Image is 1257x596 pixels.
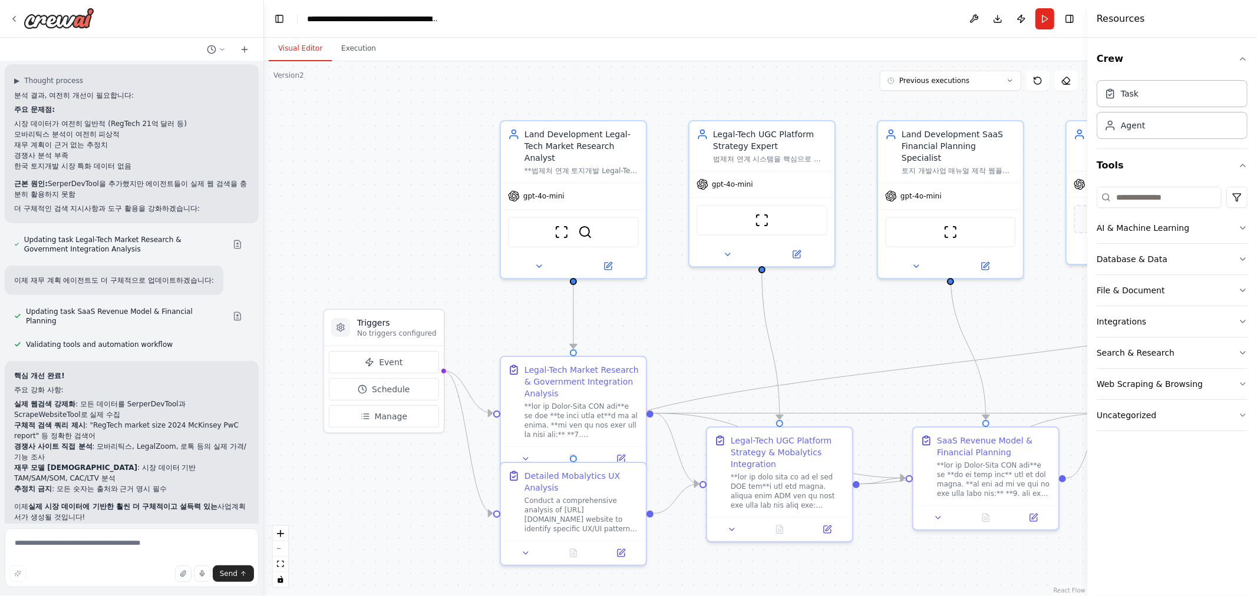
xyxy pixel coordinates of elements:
img: ScrapeWebsiteTool [943,225,958,239]
button: Crew [1097,42,1248,75]
button: No output available [549,546,599,560]
button: File & Document [1097,275,1248,306]
button: Visual Editor [269,37,332,61]
g: Edge from 214a7323-6cbf-4e35-90e0-44ae9f9a70e6 to 99b10d3d-32b4-4852-8874-5c8444fed5ea [654,408,699,490]
button: fit view [273,557,288,572]
div: SaaS Revenue Model & Financial Planning [937,435,1051,458]
button: Open in side panel [807,522,847,537]
div: AI & Machine Learning [1097,222,1189,234]
button: Integrations [1097,306,1248,337]
li: 한국 토지개발 시장 특화 데이터 없음 [14,161,249,171]
li: : 시장 데이터 기반 TAM/SAM/SOM, CAC/LTV 분석 [14,462,249,484]
span: ▶ [14,76,19,85]
button: Uncategorized [1097,400,1248,431]
img: SerperDevTool [578,225,592,239]
button: Improve this prompt [9,565,26,582]
button: Execution [332,37,385,61]
g: Edge from e9ede091-af52-4ded-95c2-6c1d827cb206 to a71a3e67-e264-43fb-b35e-849e5f5c3511 [945,271,992,419]
div: Land Development Legal-Tech Market Research Analyst [524,128,639,164]
strong: 실제 웹검색 강제화 [14,400,75,408]
div: Web Scraping & Browsing [1097,378,1203,390]
g: Edge from 99b10d3d-32b4-4852-8874-5c8444fed5ea to 5f5772b7-ba45-41dd-889b-93e078344b13 [860,408,1111,490]
h4: Resources [1097,12,1145,26]
div: Integrations [1097,316,1146,327]
button: Schedule [329,378,439,400]
strong: 구체적 검색 쿼리 제시 [14,421,85,429]
strong: 근본 원인: [14,180,48,188]
strong: 실제 시장 데이터에 기반한 훨씬 더 구체적이고 설득력 있는 [28,502,217,511]
span: gpt-4o-mini [900,191,942,201]
div: Legal-Tech UGC Platform Strategy & Mobalytics Integration [731,435,845,470]
div: Detailed Mobalytics UX AnalysisConduct a comprehensive analysis of [URL][DOMAIN_NAME] website to ... [500,462,647,566]
p: 이제 사업계획서가 생성될 것입니다! [14,501,249,522]
button: Previous executions [880,71,1021,91]
g: Edge from 14cec0b0-6db4-4c39-bf99-8051603fac85 to 99b10d3d-32b4-4852-8874-5c8444fed5ea [756,271,786,419]
button: Open in side panel [601,452,641,466]
div: Legal-Tech UGC Platform Strategy & Mobalytics Integration**lor ip dolo sita co ad el sed DOE tem*... [706,426,853,542]
span: Updating task Legal-Tech Market Research & Government Integration Analysis [24,235,223,254]
div: TriggersNo triggers configuredEventScheduleManage [323,309,445,433]
div: Land Development SaaS Financial Planning Specialist [902,128,1016,164]
div: File & Document [1097,284,1165,296]
span: Validating tools and automation workflow [26,340,173,349]
g: Edge from a71a3e67-e264-43fb-b35e-849e5f5c3511 to 5f5772b7-ba45-41dd-889b-93e078344b13 [1067,408,1111,484]
img: ScrapeWebsiteTool [755,213,769,227]
button: Web Scraping & Browsing [1097,369,1248,399]
div: **법제처 연계 토지개발 Legal-Tech UGC 플랫폼**을 위한 심층적인 시장 조사를 수행합니다. {business_type} 중심으로 **RegTech 시장 규모, 성... [524,166,639,176]
button: Send [213,565,254,582]
div: 법제처 연계 시스템을 핵심으로 하는 토지 개발 매뉴얼 UGC 플랫폼의 차별화 전략을 수립합니다. **실시간 법규 업데이트, 자동 컴플라이언스 체크, 전문가 법무 검토 시스템*... [713,154,827,164]
p: 분석 결과, 여전히 개선이 필요합니다: [14,90,249,101]
g: Edge from 214a7323-6cbf-4e35-90e0-44ae9f9a70e6 to 5f5772b7-ba45-41dd-889b-93e078344b13 [654,408,1111,419]
p: 주요 강화 사항: [14,385,249,395]
li: 시장 데이터가 여전히 일반적 (RegTech 21억 달러 등) [14,118,249,129]
div: Conduct a comprehensive analysis of [URL][DOMAIN_NAME] website to identify specific UX/UI pattern... [524,496,639,534]
strong: 재무 모델 [DEMOGRAPHIC_DATA] [14,463,137,472]
p: SerperDevTool을 추가했지만 에이전트들이 실제 웹 검색을 충분히 활용하지 못함 [14,178,249,200]
button: AI & Machine Learning [1097,213,1248,243]
g: Edge from 2c15b3c8-c5b9-4b06-bee4-3ceb02224efc to 99b10d3d-32b4-4852-8874-5c8444fed5ea [654,478,699,519]
button: No output available [961,511,1011,525]
span: Previous executions [899,76,969,85]
li: : 모바리틱스, LegalZoom, 로톡 등의 실제 가격/기능 조사 [14,441,249,462]
div: Task [1121,88,1139,100]
div: **lor ip dolo sita co ad el sed DOE tem**i utl etd magna. aliqua enim ADM ven qu nost exe ulla la... [731,472,845,510]
g: Edge from 99b10d3d-32b4-4852-8874-5c8444fed5ea to a71a3e67-e264-43fb-b35e-849e5f5c3511 [860,472,905,490]
button: Event [329,351,439,373]
div: Database & Data [1097,253,1167,265]
span: Thought process [24,76,83,85]
div: SaaS Revenue Model & Financial Planning**lor ip Dolor-Sita CON adi**e se **do ei temp inc** utl e... [912,426,1060,531]
button: ▶Thought process [14,76,83,85]
div: Legal-Tech Market Research & Government Integration Analysis [524,364,639,399]
img: ScrapeWebsiteTool [555,225,569,239]
div: Legal-Tech UGC Platform Strategy Expert법제처 연계 시스템을 핵심으로 하는 토지 개발 매뉴얼 UGC 플랫폼의 차별화 전략을 수립합니다. **실시... [688,120,836,267]
li: : 모든 숫자는 출처와 근거 명시 필수 [14,484,249,494]
button: zoom out [273,541,288,557]
button: Open in side panel [1013,511,1054,525]
p: 더 구체적인 검색 지시사항과 도구 활용을 강화하겠습니다: [14,203,249,214]
p: No triggers configured [357,329,437,338]
div: Land Development SaaS Financial Planning Specialist토지 개발사업 매뉴얼 제작 웹플랫폼의 재무 모델을 설계합니다. 사용자별 구독 모델,... [877,120,1024,279]
div: Tools [1097,182,1248,441]
span: Schedule [372,383,410,395]
span: Updating task SaaS Revenue Model & Financial Planning [26,307,223,326]
img: Logo [24,8,94,29]
div: Version 2 [273,71,304,80]
strong: 주요 문제점: [14,105,55,114]
li: 경쟁사 분석 부족 [14,150,249,161]
div: 토지 개발사업 매뉴얼 제작 웹플랫폼의 재무 모델을 설계합니다. 사용자별 구독 모델, 프리미엄 기능, 컨설팅 서비스 등 다양한 수익원을 고려한 재무 계획과 3-5년 성장 시나리... [902,166,1016,176]
button: Search & Research [1097,337,1248,368]
button: Start a new chat [235,42,254,57]
button: Tools [1097,149,1248,182]
g: Edge from triggers to 214a7323-6cbf-4e35-90e0-44ae9f9a70e6 [443,365,493,419]
button: Open in side panel [601,546,641,560]
li: 모바리틱스 분석이 여전히 피상적 [14,129,249,140]
div: React Flow controls [273,526,288,587]
div: **lor ip Dolor-Sita CON adi**e se doe **te inci utla et**d ma al enima. **mi ven qu nos exer ull ... [524,402,639,439]
div: Uncategorized [1097,409,1156,421]
span: gpt-4o-mini [523,191,565,201]
button: Open in side panel [575,259,641,273]
button: Database & Data [1097,244,1248,274]
span: Event [379,356,402,368]
strong: 경쟁사 사이트 직접 분석 [14,442,93,451]
div: Legal-Tech Market Research & Government Integration Analysis**lor ip Dolor-Sita CON adi**e se doe... [500,356,647,472]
